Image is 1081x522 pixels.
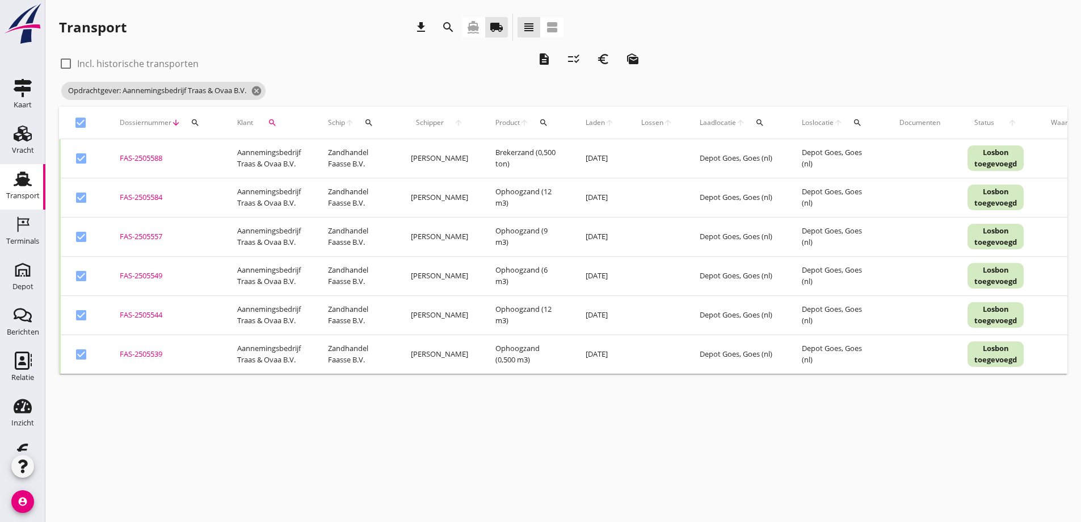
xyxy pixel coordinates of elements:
span: Opdrachtgever: Aannemingsbedrijf Traas & Ovaa B.V. [61,82,266,100]
div: FAS-2505557 [120,231,210,243]
div: Klant [237,109,301,136]
span: Status [968,118,1001,128]
td: [DATE] [572,335,628,374]
td: Depot Goes, Goes (nl) [686,217,788,256]
div: Losbon toegevoegd [968,224,1024,249]
td: Aannemingsbedrijf Traas & Ovaa B.V. [224,139,314,178]
i: arrow_downward [171,118,180,127]
div: Transport [59,18,127,36]
td: Zandhandel Faasse B.V. [314,217,397,256]
div: Transport [6,192,40,199]
td: Zandhandel Faasse B.V. [314,178,397,217]
td: [DATE] [572,217,628,256]
td: Ophoogzand (12 m3) [482,295,572,335]
i: arrow_upward [449,118,468,127]
td: Zandhandel Faasse B.V. [314,139,397,178]
i: arrow_upward [605,118,614,127]
i: download [414,20,428,34]
div: Depot [12,283,33,290]
div: Berichten [7,328,39,336]
td: [PERSON_NAME] [397,295,482,335]
i: arrow_upward [663,118,672,127]
td: Ophoogzand (0,500 m3) [482,335,572,374]
i: local_shipping [490,20,503,34]
td: Aannemingsbedrijf Traas & Ovaa B.V. [224,217,314,256]
td: Ophoogzand (6 m3) [482,256,572,295]
i: euro_symbol [596,52,610,66]
td: Zandhandel Faasse B.V. [314,335,397,374]
td: [DATE] [572,295,628,335]
div: Documenten [899,118,940,128]
td: Depot Goes, Goes (nl) [686,256,788,295]
td: Aannemingsbedrijf Traas & Ovaa B.V. [224,178,314,217]
div: FAS-2505539 [120,349,210,360]
td: Depot Goes, Goes (nl) [686,139,788,178]
td: [DATE] [572,178,628,217]
span: Schip [328,118,345,128]
td: Depot Goes, Goes (nl) [686,335,788,374]
td: Depot Goes, Goes (nl) [788,335,886,374]
td: [PERSON_NAME] [397,335,482,374]
i: directions_boat [466,20,480,34]
span: Dossiernummer [120,118,171,128]
td: Aannemingsbedrijf Traas & Ovaa B.V. [224,335,314,374]
i: cancel [251,85,262,97]
td: Ophoogzand (12 m3) [482,178,572,217]
i: search [853,118,862,127]
td: Depot Goes, Goes (nl) [788,256,886,295]
i: mark_as_unread [626,52,640,66]
i: description [537,52,551,66]
td: [PERSON_NAME] [397,139,482,178]
i: checklist_rtl [567,52,581,66]
img: logo-small.a267ee39.svg [2,3,43,45]
td: [PERSON_NAME] [397,178,482,217]
span: Loslocatie [802,118,834,128]
i: view_headline [522,20,536,34]
i: view_agenda [545,20,559,34]
span: Lossen [641,118,663,128]
div: Losbon toegevoegd [968,263,1024,289]
i: arrow_upward [834,118,843,127]
td: Ophoogzand (9 m3) [482,217,572,256]
td: Depot Goes, Goes (nl) [788,217,886,256]
td: Depot Goes, Goes (nl) [788,139,886,178]
span: Laadlocatie [700,118,736,128]
i: search [191,118,200,127]
td: [PERSON_NAME] [397,217,482,256]
i: search [441,20,455,34]
div: Terminals [6,237,39,245]
td: Depot Goes, Goes (nl) [788,295,886,335]
td: Depot Goes, Goes (nl) [788,178,886,217]
span: Schipper [411,118,449,128]
div: FAS-2505588 [120,153,210,164]
div: FAS-2505584 [120,192,210,203]
div: Losbon toegevoegd [968,185,1024,210]
td: Aannemingsbedrijf Traas & Ovaa B.V. [224,256,314,295]
td: [DATE] [572,139,628,178]
span: Product [495,118,520,128]
div: FAS-2505544 [120,310,210,321]
i: search [539,118,548,127]
div: Losbon toegevoegd [968,302,1024,328]
td: [DATE] [572,256,628,295]
div: Kaart [14,101,32,108]
td: Depot Goes, Goes (nl) [686,295,788,335]
div: FAS-2505549 [120,270,210,282]
i: account_circle [11,490,34,513]
td: Depot Goes, Goes (nl) [686,178,788,217]
div: Losbon toegevoegd [968,145,1024,171]
i: arrow_upward [345,118,354,127]
i: search [755,118,764,127]
td: Aannemingsbedrijf Traas & Ovaa B.V. [224,295,314,335]
td: Zandhandel Faasse B.V. [314,295,397,335]
i: arrow_upward [1001,118,1024,127]
div: Vracht [12,147,34,154]
div: Inzicht [11,419,34,427]
td: Brekerzand (0,500 ton) [482,139,572,178]
td: Zandhandel Faasse B.V. [314,256,397,295]
div: Losbon toegevoegd [968,341,1024,367]
div: Relatie [11,374,34,381]
i: search [364,118,373,127]
span: Laden [586,118,605,128]
td: [PERSON_NAME] [397,256,482,295]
